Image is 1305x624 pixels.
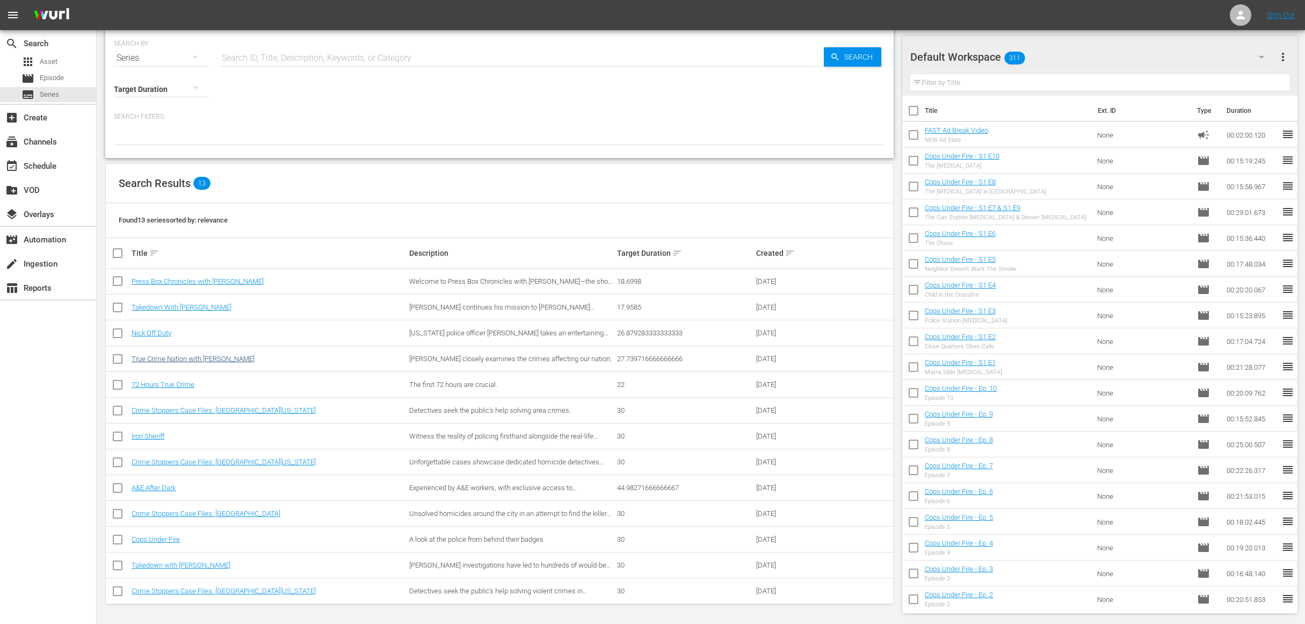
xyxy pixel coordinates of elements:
[1197,541,1210,554] span: Episode
[132,587,316,595] a: Crime Stoppers Case Files: [GEOGRAPHIC_DATA][US_STATE]
[925,152,999,160] a: Cops Under Fire - S1 E10
[5,37,18,50] span: Search
[409,406,571,414] span: Detectives seek the public's help solving area crimes.
[132,381,194,389] a: 72 Hours True Crime
[132,510,280,518] a: Crime Stoppers Case Files: [GEOGRAPHIC_DATA]
[1222,535,1281,561] td: 00:19:20.013
[1093,561,1193,586] td: None
[5,208,18,221] span: Overlays
[1197,464,1210,477] span: Episode
[925,523,993,530] div: Episode 5
[1093,586,1193,612] td: None
[617,406,752,414] div: 30
[5,135,18,148] span: Channels
[1197,283,1210,296] span: Episode
[1222,406,1281,432] td: 00:15:52.845
[925,178,996,186] a: Cops Under Fire - S1 E8
[824,47,881,67] button: Search
[925,291,996,298] div: Child in the Crossfire
[1093,457,1193,483] td: None
[40,89,59,100] span: Series
[1281,541,1294,554] span: reorder
[925,266,1017,272] div: Neighbor Doesn't Want The Smoke
[409,329,608,345] span: [US_STATE] police officer [PERSON_NAME] takes an entertaining look at other agencies' vehicles.
[925,513,993,521] a: Cops Under Fire - Ep. 5
[1093,199,1193,225] td: None
[1281,205,1294,218] span: reorder
[1093,380,1193,406] td: None
[1281,283,1294,296] span: reorder
[1222,328,1281,354] td: 00:17:04.724
[1281,386,1294,399] span: reorder
[409,484,606,508] span: Experienced by A&E workers, with exclusive access to [GEOGRAPHIC_DATA]; the night-time challenges...
[21,88,34,101] span: Series
[1197,515,1210,528] span: Episode
[132,432,164,440] a: Iron Sheriff
[1093,406,1193,432] td: None
[840,47,881,67] span: Search
[756,561,822,569] div: [DATE]
[1093,354,1193,380] td: None
[409,432,598,448] span: Witness the reality of policing firsthand alongside the real-life heroes who are safeguarding our...
[756,587,822,595] div: [DATE]
[925,214,1086,221] div: The Gas Station [MEDICAL_DATA] & Denver [MEDICAL_DATA]
[617,355,752,363] div: 27.739716666666666
[925,395,997,401] div: Episode 10
[1277,44,1289,70] button: more_vert
[132,355,255,363] a: True Crime Nation with [PERSON_NAME]
[1197,593,1210,606] span: Episode
[132,303,231,311] a: Takedown With [PERSON_NAME]
[409,561,611,577] span: [PERSON_NAME] investigations have led to hundreds of would-be sex criminals being stopped in thei...
[1222,509,1281,535] td: 00:18:02.445
[193,177,211,190] span: 13
[5,184,18,197] span: VOD
[409,355,612,363] span: [PERSON_NAME] closely examines the crimes affecting our nation.
[756,355,822,363] div: [DATE]
[1093,174,1193,199] td: None
[1277,51,1289,63] span: more_vert
[617,303,752,311] div: 17.9585
[925,137,988,144] div: NEW Ad Slate
[1197,386,1210,399] span: Episode
[756,247,822,260] div: Created
[925,472,993,479] div: Episode 7
[1197,335,1210,348] span: Episode
[925,307,996,315] a: Cops Under Fire - S1 E3
[925,126,988,134] a: FAST Ad Break Video
[1281,360,1294,373] span: reorder
[26,3,77,28] img: ans4CAIJ8jUAAAAAAAAAAAAAAAAAAAAAAAAgQb4GAAAAAAAAAAAAAAAAAAAAAAAAJMjXAAAAAAAAAAAAAAAAAAAAAAAAgAT5G...
[409,249,614,257] div: Description
[756,458,822,466] div: [DATE]
[925,384,997,392] a: Cops Under Fire - Ep. 10
[756,484,822,492] div: [DATE]
[149,248,159,258] span: sort
[1222,225,1281,251] td: 00:15:36.440
[1197,412,1210,425] span: Episode
[1093,277,1193,303] td: None
[617,458,752,466] div: 30
[1093,303,1193,328] td: None
[1197,438,1210,451] span: Episode
[132,484,176,492] a: A&E After Dark
[925,565,993,573] a: Cops Under Fire - Ep. 3
[1281,154,1294,167] span: reorder
[119,216,228,224] span: Found 13 series sorted by: relevance
[1281,592,1294,605] span: reorder
[1222,174,1281,199] td: 00:15:58.967
[1093,432,1193,457] td: None
[756,303,822,311] div: [DATE]
[925,229,996,238] a: Cops Under Fire - S1 E6
[1197,567,1210,580] span: Episode
[756,329,822,337] div: [DATE]
[925,369,1002,376] div: Matrix Slide [MEDICAL_DATA]
[114,43,208,73] div: Series
[1222,380,1281,406] td: 00:20:09.762
[1281,309,1294,321] span: reorder
[409,458,604,474] span: Unforgettable cases showcase dedicated homicide detectives working tirelessly to track down perpe...
[132,406,316,414] a: Crime Stoppers Case Files: [GEOGRAPHIC_DATA][US_STATE]
[5,111,18,124] span: Create
[1281,566,1294,579] span: reorder
[1093,148,1193,174] td: None
[925,436,993,444] a: Cops Under Fire - Ep. 8
[617,587,752,595] div: 30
